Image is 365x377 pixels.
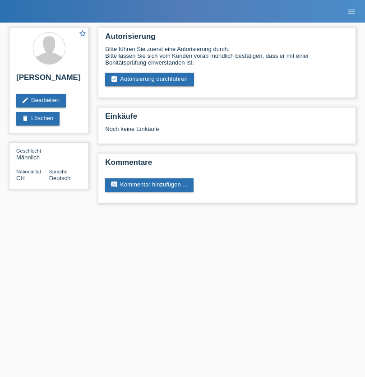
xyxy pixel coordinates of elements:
[16,94,66,107] a: editBearbeiten
[49,175,71,182] span: Deutsch
[105,46,349,66] div: Bitte führen Sie zuerst eine Autorisierung durch. Bitte lassen Sie sich vom Kunden vorab mündlich...
[105,126,349,139] div: Noch keine Einkäufe
[16,147,49,161] div: Männlich
[16,148,41,154] span: Geschlecht
[16,169,41,174] span: Nationalität
[16,73,82,87] h2: [PERSON_NAME]
[49,169,68,174] span: Sprache
[22,115,29,122] i: delete
[105,178,194,192] a: commentKommentar hinzufügen ...
[16,112,60,126] a: deleteLöschen
[22,97,29,104] i: edit
[111,75,118,83] i: assignment_turned_in
[105,73,194,86] a: assignment_turned_inAutorisierung durchführen
[111,181,118,188] i: comment
[342,9,360,14] a: menu
[16,175,25,182] span: Schweiz
[79,29,87,39] a: star_border
[105,112,349,126] h2: Einkäufe
[347,7,356,16] i: menu
[105,158,349,172] h2: Kommentare
[105,32,349,46] h2: Autorisierung
[79,29,87,37] i: star_border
